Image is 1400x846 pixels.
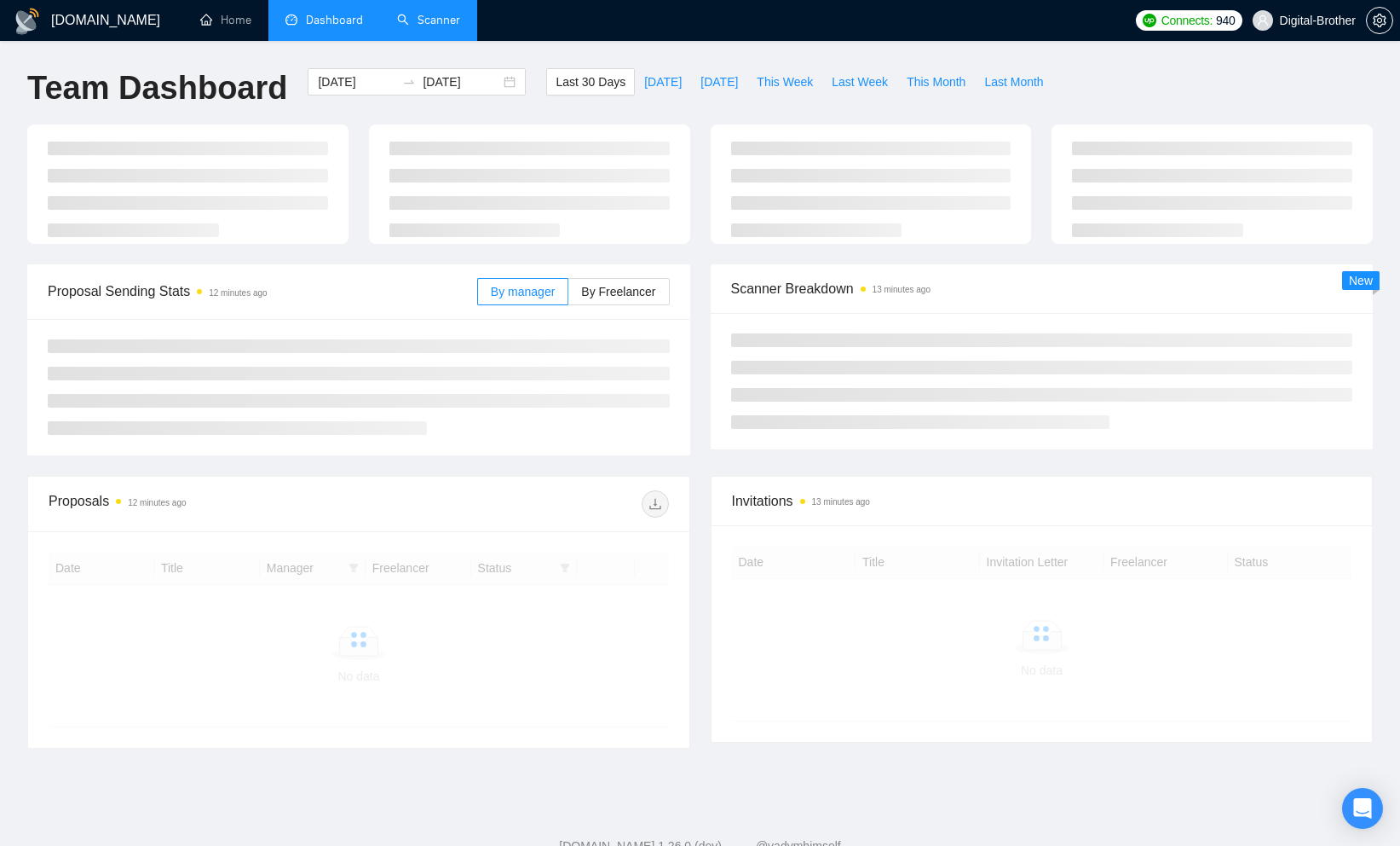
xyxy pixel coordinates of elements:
button: This Week [747,68,822,96]
time: 12 minutes ago [128,498,186,507]
span: This Month [907,72,965,91]
time: 12 minutes ago [209,288,267,298]
span: user [1257,14,1269,26]
span: Last 30 Days [556,72,625,91]
a: searchScanner [397,13,460,27]
h1: Team Dashboard [27,68,287,108]
span: 940 [1216,11,1235,30]
span: New [1349,274,1373,287]
a: homeHome [200,13,251,27]
span: setting [1367,14,1392,27]
button: setting [1366,7,1393,34]
span: to [402,75,416,89]
a: setting [1366,14,1393,27]
span: This Week [757,72,813,91]
input: Start date [318,72,395,91]
button: Last Week [822,68,897,96]
time: 13 minutes ago [812,497,870,507]
span: Proposal Sending Stats [48,281,477,302]
span: By Freelancer [581,285,655,298]
span: Dashboard [306,13,363,27]
span: Last Week [832,72,888,91]
img: logo [14,8,41,35]
span: Connects: [1161,11,1213,30]
div: Open Intercom Messenger [1342,788,1383,829]
time: 13 minutes ago [873,285,930,294]
div: Proposals [49,490,359,518]
button: [DATE] [635,68,691,96]
input: End date [423,72,500,91]
span: [DATE] [644,72,682,91]
span: By manager [491,285,555,298]
span: Scanner Breakdown [731,278,1353,299]
span: Last Month [984,72,1043,91]
span: swap-right [402,75,416,89]
button: Last Month [975,68,1052,96]
button: Last 30 Days [546,68,635,96]
span: dashboard [285,14,297,26]
button: This Month [897,68,975,96]
span: [DATE] [700,72,738,91]
button: [DATE] [691,68,747,96]
span: Invitations [732,490,1352,512]
img: upwork-logo.png [1143,14,1156,27]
